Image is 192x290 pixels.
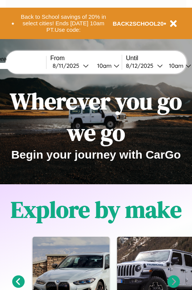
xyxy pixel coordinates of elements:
div: 10am [93,62,114,69]
div: 8 / 11 / 2025 [53,62,83,69]
button: 8/11/2025 [50,62,91,70]
button: 10am [91,62,122,70]
h1: Explore by make [11,194,182,225]
b: BACK2SCHOOL20 [113,20,164,27]
div: 8 / 12 / 2025 [126,62,157,69]
button: Back to School savings of 20% in select cities! Ends [DATE] 10am PT.Use code: [14,11,113,35]
label: From [50,55,122,62]
div: 10am [165,62,185,69]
